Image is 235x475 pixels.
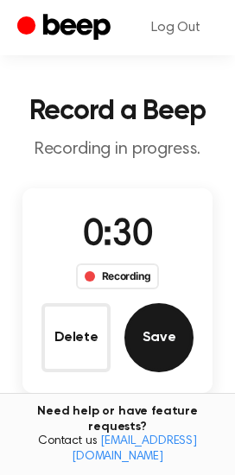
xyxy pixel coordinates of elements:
[134,7,218,48] a: Log Out
[41,303,111,372] button: Delete Audio Record
[124,303,194,372] button: Save Audio Record
[10,434,225,465] span: Contact us
[76,263,160,289] div: Recording
[83,218,152,254] span: 0:30
[14,139,221,161] p: Recording in progress.
[14,98,221,125] h1: Record a Beep
[72,435,197,463] a: [EMAIL_ADDRESS][DOMAIN_NAME]
[17,11,115,45] a: Beep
